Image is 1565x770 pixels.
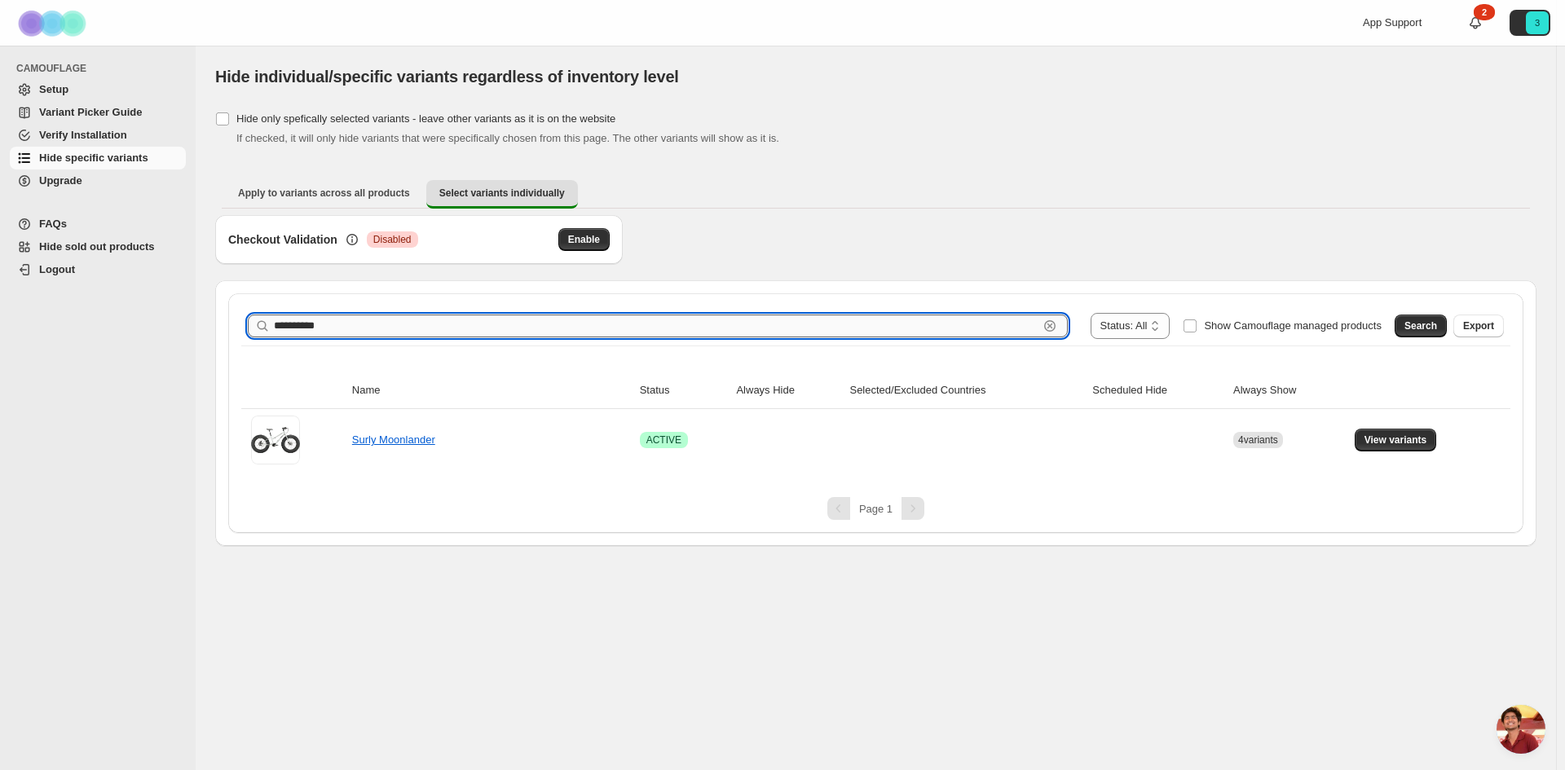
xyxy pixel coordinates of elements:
[39,83,68,95] span: Setup
[39,129,127,141] span: Verify Installation
[1510,10,1550,36] button: Avatar with initials 3
[10,169,186,192] a: Upgrade
[373,233,412,246] span: Disabled
[1355,429,1437,451] button: View variants
[10,235,186,258] a: Hide sold out products
[16,62,187,75] span: CAMOUFLAGE
[1204,319,1382,332] span: Show Camouflage managed products
[731,372,844,409] th: Always Hide
[236,132,779,144] span: If checked, it will only hide variants that were specifically chosen from this page. The other va...
[568,233,600,246] span: Enable
[236,112,615,125] span: Hide only spefically selected variants - leave other variants as it is on the website
[859,503,893,515] span: Page 1
[1228,372,1350,409] th: Always Show
[39,218,67,230] span: FAQs
[844,372,1087,409] th: Selected/Excluded Countries
[1453,315,1504,337] button: Export
[1463,319,1494,332] span: Export
[352,433,435,446] a: Surly Moonlander
[1087,372,1228,409] th: Scheduled Hide
[10,78,186,101] a: Setup
[1238,434,1278,446] span: 4 variants
[1497,705,1545,754] div: Open chat
[1395,315,1447,337] button: Search
[1363,16,1422,29] span: App Support
[10,258,186,281] a: Logout
[558,228,610,251] button: Enable
[251,416,300,464] img: Surly Moonlander
[39,106,142,118] span: Variant Picker Guide
[10,147,186,169] a: Hide specific variants
[39,263,75,275] span: Logout
[215,68,679,86] span: Hide individual/specific variants regardless of inventory level
[10,101,186,124] a: Variant Picker Guide
[10,124,186,147] a: Verify Installation
[10,213,186,235] a: FAQs
[39,152,148,164] span: Hide specific variants
[1467,15,1483,31] a: 2
[13,1,95,46] img: Camouflage
[426,180,578,209] button: Select variants individually
[228,231,337,248] h3: Checkout Validation
[439,187,565,200] span: Select variants individually
[1364,433,1427,447] span: View variants
[39,174,82,187] span: Upgrade
[347,372,635,409] th: Name
[1042,318,1058,334] button: Clear
[1404,319,1437,332] span: Search
[646,433,681,447] span: ACTIVE
[215,215,1536,546] div: Select variants individually
[238,187,410,200] span: Apply to variants across all products
[225,180,423,206] button: Apply to variants across all products
[241,497,1510,520] nav: Pagination
[1526,11,1549,34] span: Avatar with initials 3
[39,240,155,253] span: Hide sold out products
[1535,18,1540,28] text: 3
[1474,4,1495,20] div: 2
[635,372,732,409] th: Status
